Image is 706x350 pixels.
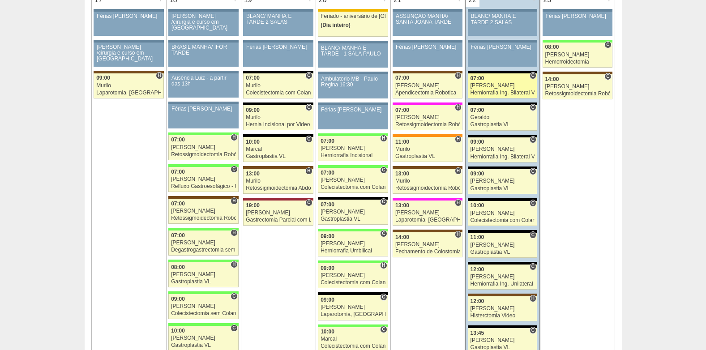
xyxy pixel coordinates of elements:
div: Key: Aviso [393,40,462,43]
span: Consultório [530,72,536,79]
div: [PERSON_NAME] [321,273,385,278]
div: Murilo [246,115,311,120]
div: Key: Blanc [468,166,537,169]
a: C 19:00 [PERSON_NAME] Gastrectomia Parcial com Linfadenectomia [243,201,313,226]
span: Consultório [305,72,312,79]
div: [PERSON_NAME] [395,210,460,216]
div: Key: Aviso [168,102,238,104]
div: [PERSON_NAME] [471,337,535,343]
div: Key: Blanc [468,230,537,233]
div: Key: Santa Joana [243,166,313,169]
a: BLANC/ MANHÃ E TARDE - 1 SALA PAULO [318,43,388,68]
span: 14:00 [395,234,409,240]
span: 07:00 [171,137,185,143]
a: Férias [PERSON_NAME] [468,43,537,67]
span: Consultório [305,104,312,111]
div: Key: Blanc [318,292,388,295]
div: Herniorrafia Ing. Bilateral VL [471,90,535,96]
div: Key: Feriado [318,9,388,12]
div: Murilo [395,178,460,184]
div: [PERSON_NAME] [171,303,236,309]
div: Gastroplastia VL [471,122,535,128]
span: 08:00 [171,264,185,270]
div: [PERSON_NAME] [545,84,610,90]
span: Hospital [455,199,462,206]
div: [PERSON_NAME] [321,145,385,151]
span: Consultório [530,263,536,270]
a: H 13:00 [PERSON_NAME] Laparotomia, [GEOGRAPHIC_DATA], Drenagem, Bridas VL [393,201,462,226]
div: Key: Brasil [543,40,612,43]
span: Hospital [455,167,462,175]
a: C 09:00 [PERSON_NAME] Gastroplastia VL [468,169,537,194]
div: [PERSON_NAME] [321,241,385,247]
span: 11:00 [471,234,484,240]
div: Férias [PERSON_NAME] [321,107,385,113]
a: BLANC/ MANHÃ E TARDE 2 SALAS [243,12,313,36]
div: Murilo [246,178,311,184]
span: Hospital [231,261,237,268]
div: [PERSON_NAME] [471,306,535,312]
div: Key: Brasil [318,133,388,136]
span: Consultório [530,104,536,111]
div: Key: Santa Joana [168,196,238,199]
div: Colecistectomia com Colangiografia VL [321,280,385,286]
a: C 07:00 [PERSON_NAME] Herniorrafia Ing. Bilateral VL [468,73,537,98]
a: C 07:00 Geraldo Gastroplastia VL [468,105,537,130]
a: C 09:00 Murilo Hernia Incisional por Video [243,105,313,130]
a: H 12:00 [PERSON_NAME] Histerctomia Video [468,296,537,321]
div: Key: Brasil [168,323,238,326]
a: Ausência Luiz - a partir das 13h [168,73,238,98]
div: [PERSON_NAME] [246,210,311,216]
a: H 13:00 Murilo Retossigmoidectomia Abdominal VL [243,169,313,194]
a: C 11:00 [PERSON_NAME] Gastroplastia VL [468,233,537,258]
span: Consultório [231,166,237,173]
div: [PERSON_NAME] [171,335,236,341]
div: Murilo [246,83,311,89]
div: Key: Blanc [468,71,537,73]
span: Consultório [530,327,536,334]
div: [PERSON_NAME] [395,242,460,248]
div: Key: Brasil [168,132,238,135]
a: H 07:00 [PERSON_NAME] Retossigmoidectomia Robótica [168,135,238,160]
div: Key: Santa Joana [543,72,612,74]
div: Colecistectomia com Colangiografia VL [321,184,385,190]
div: Herniorrafia Ing. Bilateral VL [471,154,535,160]
div: Retossigmoidectomia Robótica [171,152,236,158]
span: 12:00 [471,266,484,273]
div: Key: Santa Joana [94,71,163,73]
div: [PERSON_NAME] [321,209,385,215]
a: Feriado - aniversário de [GEOGRAPHIC_DATA] (Dia inteiro) [318,12,388,37]
span: 09:00 [246,107,260,113]
span: Consultório [380,326,387,333]
div: [PERSON_NAME] [171,208,236,214]
div: Murilo [96,83,161,89]
div: Gastrectomia Parcial com Linfadenectomia [246,217,311,223]
div: Key: Blanc [468,102,537,105]
span: Consultório [380,166,387,174]
div: Key: Brasil [168,164,238,167]
div: BRASIL MANHÃ/ IFOR TARDE [171,44,235,56]
span: Consultório [530,231,536,239]
div: Retossigmoidectomia Robótica [545,91,610,97]
div: Ambulatorio MB - Paulo Regina 16:30 [321,76,385,88]
span: 07:00 [395,107,409,113]
div: Key: Blanc [318,197,388,200]
div: Colecistectomia com Colangiografia VL [471,218,535,223]
div: Key: Blanc [468,325,537,328]
div: Herniorrafia Ing. Unilateral VL [471,281,535,287]
a: C 07:00 Murilo Colecistectomia com Colangiografia VL [243,73,313,98]
div: Key: Brasil [168,228,238,230]
div: Marcal [321,336,385,342]
a: H 07:00 [PERSON_NAME] Degastrogastrectomia sem vago [168,230,238,256]
div: [PERSON_NAME] [471,242,535,248]
div: Murilo [395,146,460,152]
a: C 09:00 [PERSON_NAME] Colecistectomia sem Colangiografia VL [168,294,238,319]
div: Gastroplastia VL [246,154,311,159]
span: 10:00 [471,202,484,209]
a: C 09:00 [PERSON_NAME] Herniorrafia Umbilical [318,231,388,256]
div: ASSUNÇÃO MANHÃ/ SANTA JOANA TARDE [396,13,459,25]
div: Key: Aviso [94,40,163,43]
a: H 09:00 Murilo Laparotomia, [GEOGRAPHIC_DATA], Drenagem, Bridas [94,73,163,98]
div: Retossigmoidectomia Robótica [395,122,460,128]
div: [PERSON_NAME] [395,83,460,89]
